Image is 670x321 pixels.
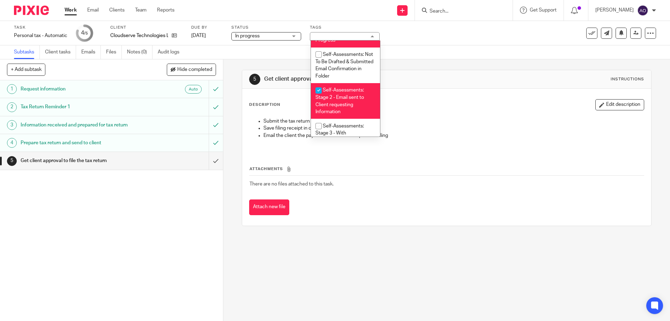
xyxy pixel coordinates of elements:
h1: Get client approval to file the tax return [264,75,462,83]
div: Personal tax - Automatic [14,32,67,39]
label: Status [231,25,301,30]
a: Emails [81,45,101,59]
a: Client tasks [45,45,76,59]
label: Tags [310,25,380,30]
a: Email [87,7,99,14]
span: Self-Assessments: Stage 2 - Email sent to Client requesting Information [315,88,364,114]
div: 4 [7,138,17,148]
div: Auto [185,85,202,94]
span: Self-Assessments: Not To Be Drafted & Submitted Email Confirmation in Folder [315,52,373,79]
a: Subtasks [14,45,40,59]
span: [DATE] [191,33,206,38]
div: 2 [7,102,17,112]
div: 5 [249,74,260,85]
a: Reports [157,7,174,14]
a: Notes (0) [127,45,152,59]
p: Save filing receipt in client folder [263,125,643,132]
div: 1 [7,84,17,94]
p: Email the client the payment details and the proof of filing [263,132,643,139]
a: Files [106,45,122,59]
span: Hide completed [177,67,212,73]
button: + Add subtask [7,64,45,75]
p: Submit the tax return to HMRC [263,118,643,125]
a: Team [135,7,147,14]
button: Attach new file [249,199,289,215]
a: Clients [109,7,125,14]
label: Task [14,25,67,30]
label: Client [110,25,183,30]
h1: Prepare tax return and send to client [21,138,141,148]
a: Work [65,7,77,14]
div: Instructions [611,76,644,82]
input: Search [429,8,492,15]
h1: Get client approval to file the tax return [21,155,141,166]
span: Get Support [530,8,557,13]
div: 5 [7,156,17,166]
div: 3 [7,120,17,130]
label: Due by [191,25,223,30]
p: [PERSON_NAME] [595,7,634,14]
h1: Request information [21,84,141,94]
span: Attachments [250,167,283,171]
img: svg%3E [637,5,648,16]
span: There are no files attached to this task. [250,182,334,187]
h1: Information received and prepared for tax return [21,120,141,130]
p: Cloudserve Technologies Ltd [110,32,168,39]
div: 4 [81,29,88,37]
button: Edit description [595,99,644,110]
span: In progress [235,34,260,38]
img: Pixie [14,6,49,15]
p: Description [249,102,280,108]
a: Audit logs [158,45,185,59]
h1: Tax Return Reminder 1 [21,102,141,112]
button: Hide completed [167,64,216,75]
small: /5 [84,31,88,35]
span: Self-Assessments: Stage 3 - With [PERSON_NAME] and [PERSON_NAME] for Approval [315,124,364,157]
